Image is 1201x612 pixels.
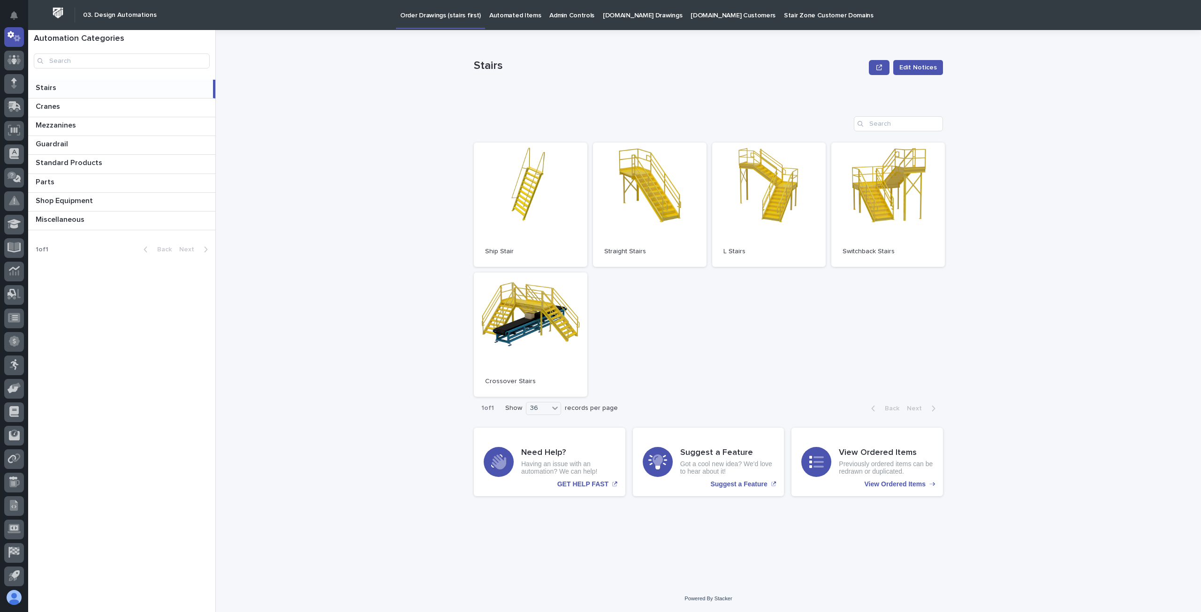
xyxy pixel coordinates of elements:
[831,143,945,267] a: Switchback Stairs
[593,143,707,267] a: Straight Stairs
[36,119,78,130] p: Mezzanines
[485,248,576,256] p: Ship Stair
[175,245,215,254] button: Next
[893,60,943,75] button: Edit Notices
[521,448,616,458] h3: Need Help?
[28,155,215,174] a: Standard ProductsStandard Products
[879,405,899,412] span: Back
[684,596,732,601] a: Powered By Stacker
[49,4,67,22] img: Workspace Logo
[36,213,86,224] p: Miscellaneous
[28,174,215,193] a: PartsParts
[36,100,62,111] p: Cranes
[864,404,903,413] button: Back
[36,157,104,167] p: Standard Products
[152,246,172,253] span: Back
[907,405,927,412] span: Next
[136,245,175,254] button: Back
[36,138,70,149] p: Guardrail
[843,248,934,256] p: Switchback Stairs
[899,63,937,72] span: Edit Notices
[4,588,24,607] button: users-avatar
[680,448,775,458] h3: Suggest a Feature
[604,248,695,256] p: Straight Stairs
[474,272,587,397] a: Crossover Stairs
[505,404,522,412] p: Show
[28,80,215,98] a: StairsStairs
[633,428,784,496] a: Suggest a Feature
[723,248,814,256] p: L Stairs
[557,480,608,488] p: GET HELP FAST
[36,82,58,92] p: Stairs
[4,6,24,25] button: Notifications
[791,428,943,496] a: View Ordered Items
[474,143,587,267] a: Ship Stair
[474,59,865,73] p: Stairs
[36,176,56,187] p: Parts
[28,136,215,155] a: GuardrailGuardrail
[680,460,775,476] p: Got a cool new idea? We'd love to hear about it!
[710,480,767,488] p: Suggest a Feature
[179,246,200,253] span: Next
[34,34,210,44] h1: Automation Categories
[526,403,549,413] div: 36
[12,11,24,26] div: Notifications
[474,428,625,496] a: GET HELP FAST
[865,480,926,488] p: View Ordered Items
[712,143,826,267] a: L Stairs
[839,448,933,458] h3: View Ordered Items
[83,11,157,19] h2: 03. Design Automations
[28,117,215,136] a: MezzaninesMezzanines
[28,98,215,117] a: CranesCranes
[28,193,215,212] a: Shop EquipmentShop Equipment
[485,378,576,385] p: Crossover Stairs
[839,460,933,476] p: Previously ordered items can be redrawn or duplicated.
[28,238,56,261] p: 1 of 1
[36,195,95,205] p: Shop Equipment
[34,53,210,68] input: Search
[28,212,215,230] a: MiscellaneousMiscellaneous
[521,460,616,476] p: Having an issue with an automation? We can help!
[565,404,618,412] p: records per page
[903,404,943,413] button: Next
[854,116,943,131] input: Search
[474,397,502,420] p: 1 of 1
